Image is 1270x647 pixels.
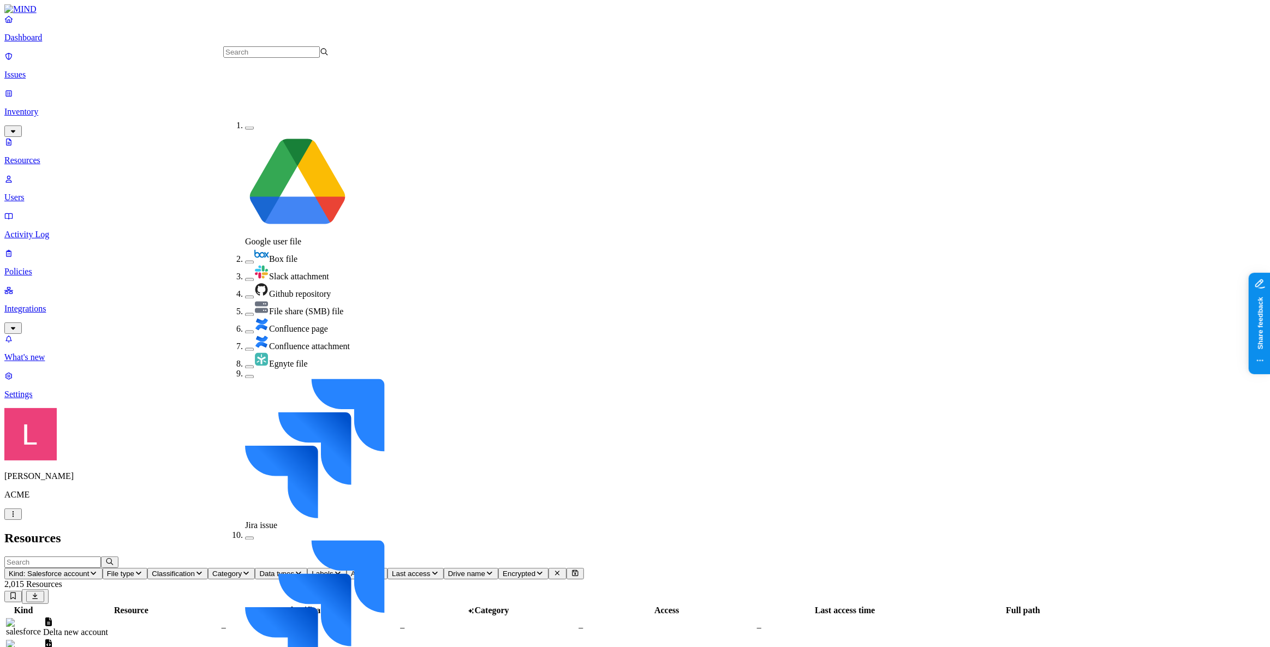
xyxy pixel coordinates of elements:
[4,471,1266,481] p: [PERSON_NAME]
[212,570,242,578] span: Category
[245,130,350,235] img: google-drive
[254,334,269,350] img: confluence
[4,408,57,460] img: Landen Brown
[4,334,1266,362] a: What's new
[4,51,1266,80] a: Issues
[4,174,1266,202] a: Users
[4,107,1266,117] p: Inventory
[269,272,329,281] span: Slack attachment
[222,606,398,615] div: Classification
[4,211,1266,239] a: Activity Log
[4,88,1266,135] a: Inventory
[269,325,328,334] span: Confluence page
[4,267,1266,277] p: Policies
[4,70,1266,80] p: Issues
[4,285,1266,332] a: Integrations
[269,290,331,299] span: Github repository
[392,570,430,578] span: Last access
[269,255,297,264] span: Box file
[6,606,41,615] div: Kind
[4,352,1266,362] p: What's new
[269,342,350,351] span: Confluence attachment
[4,33,1266,43] p: Dashboard
[43,627,219,637] div: Delta new account
[4,579,62,589] span: 2,015 Resources
[757,606,933,615] div: Last access time
[254,247,269,262] img: box
[448,570,485,578] span: Drive name
[4,155,1266,165] p: Resources
[579,622,583,632] span: –
[4,4,37,14] img: MIND
[4,193,1266,202] p: Users
[4,556,101,568] input: Search
[503,570,535,578] span: Encrypted
[4,490,1266,500] p: ACME
[254,282,269,297] img: github
[107,570,134,578] span: File type
[223,46,320,58] input: Search
[475,606,509,615] span: Category
[579,606,755,615] div: Access
[4,304,1266,314] p: Integrations
[400,622,404,632] span: –
[935,606,1111,615] div: Full path
[9,570,89,578] span: Kind: Salesforce account
[43,606,219,615] div: Resource
[222,622,226,632] span: –
[4,137,1266,165] a: Resources
[269,307,343,316] span: File share (SMB) file
[4,4,1266,14] a: MIND
[757,622,761,632] span: –
[254,299,269,315] img: fileshare-resource
[4,371,1266,399] a: Settings
[4,14,1266,43] a: Dashboard
[245,521,277,530] span: Jira issue
[245,379,385,519] img: jira
[254,352,269,367] img: egnyte
[6,618,41,637] img: salesforce
[269,360,308,369] span: Egnyte file
[4,230,1266,239] p: Activity Log
[254,317,269,332] img: confluence
[4,531,1266,546] h2: Resources
[245,237,301,247] span: Google user file
[4,390,1266,399] p: Settings
[254,265,269,280] img: slack
[152,570,195,578] span: Classification
[4,248,1266,277] a: Policies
